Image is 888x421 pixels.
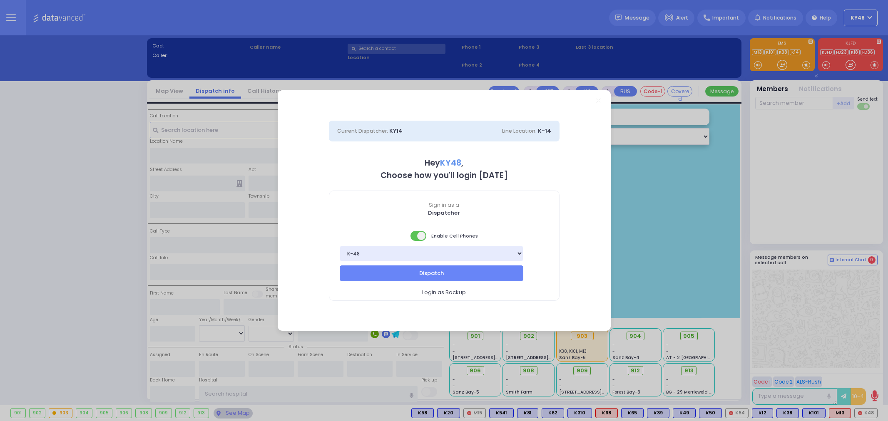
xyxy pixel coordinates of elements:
span: KY48 [440,157,461,168]
button: Dispatch [340,265,524,281]
span: Sign in as a [329,201,559,209]
span: Current Dispatcher: [337,127,388,134]
span: KY14 [389,127,403,135]
span: Enable Cell Phones [410,230,478,242]
a: Close [596,99,601,103]
span: Line Location: [502,127,537,134]
span: Login as Backup [422,288,466,297]
span: K-14 [538,127,551,135]
b: Hey , [425,157,463,168]
b: Dispatcher [428,209,460,217]
b: Choose how you'll login [DATE] [381,170,508,181]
